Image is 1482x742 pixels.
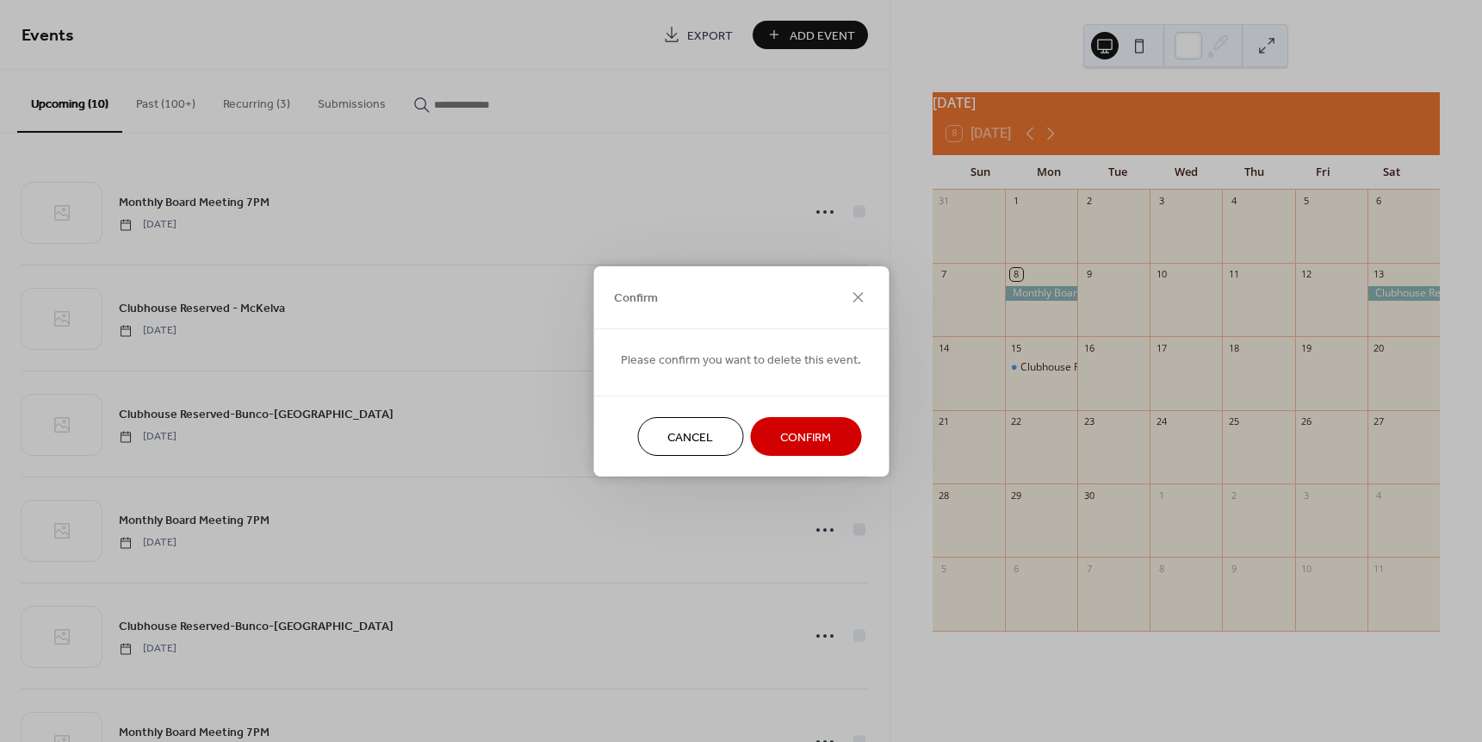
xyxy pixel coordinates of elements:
button: Confirm [750,417,861,456]
span: Please confirm you want to delete this event. [621,351,861,369]
span: Confirm [780,428,831,446]
button: Cancel [637,417,743,456]
span: Cancel [667,428,713,446]
span: Confirm [614,290,658,308]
